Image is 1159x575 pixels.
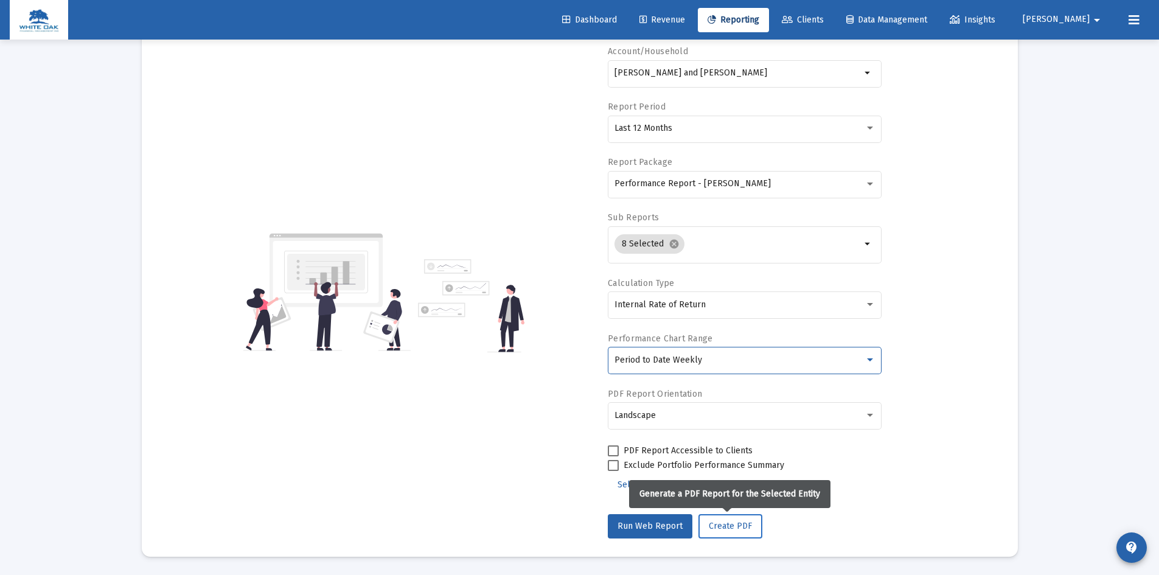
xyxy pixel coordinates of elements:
[608,389,702,399] label: PDF Report Orientation
[861,237,875,251] mat-icon: arrow_drop_down
[624,458,784,473] span: Exclude Portfolio Performance Summary
[618,521,683,531] span: Run Web Report
[772,8,834,32] a: Clients
[698,514,762,538] button: Create PDF
[614,68,861,78] input: Search or select an account or household
[630,8,695,32] a: Revenue
[669,239,680,249] mat-icon: cancel
[608,278,674,288] label: Calculation Type
[861,66,875,80] mat-icon: arrow_drop_down
[608,212,659,223] label: Sub Reports
[614,232,861,256] mat-chip-list: Selection
[552,8,627,32] a: Dashboard
[614,355,702,365] span: Period to Date Weekly
[608,102,666,112] label: Report Period
[1124,540,1139,555] mat-icon: contact_support
[614,234,684,254] mat-chip: 8 Selected
[940,8,1005,32] a: Insights
[639,15,685,25] span: Revenue
[418,259,524,352] img: reporting-alt
[608,514,692,538] button: Run Web Report
[837,8,937,32] a: Data Management
[1023,15,1090,25] span: [PERSON_NAME]
[1090,8,1104,32] mat-icon: arrow_drop_down
[708,15,759,25] span: Reporting
[614,299,706,310] span: Internal Rate of Return
[782,15,824,25] span: Clients
[19,8,59,32] img: Dashboard
[608,333,712,344] label: Performance Chart Range
[618,479,702,490] span: Select Custom Period
[846,15,927,25] span: Data Management
[698,8,769,32] a: Reporting
[1008,7,1119,32] button: [PERSON_NAME]
[243,232,411,352] img: reporting
[950,15,995,25] span: Insights
[614,410,656,420] span: Landscape
[624,444,753,458] span: PDF Report Accessible to Clients
[709,521,752,531] span: Create PDF
[608,46,688,57] label: Account/Household
[562,15,617,25] span: Dashboard
[608,157,672,167] label: Report Package
[614,123,672,133] span: Last 12 Months
[725,479,796,490] span: Additional Options
[614,178,771,189] span: Performance Report - [PERSON_NAME]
